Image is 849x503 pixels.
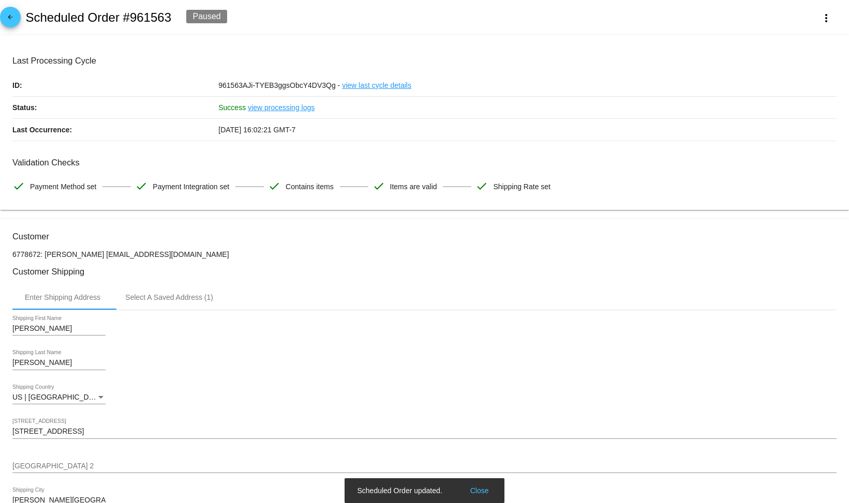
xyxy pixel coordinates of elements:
[12,74,218,96] p: ID:
[357,485,491,496] simple-snack-bar: Scheduled Order updated.
[12,462,837,470] input: Shipping Street 2
[475,180,488,192] mat-icon: check
[186,10,227,23] div: Paused
[4,13,17,26] mat-icon: arrow_back
[12,97,218,118] p: Status:
[12,325,106,333] input: Shipping First Name
[125,293,213,301] div: Select A Saved Address (1)
[342,74,411,96] a: view last cycle details
[373,180,385,192] mat-icon: check
[25,10,171,25] h2: Scheduled Order #961563
[12,158,837,167] h3: Validation Checks
[12,393,104,401] span: US | [GEOGRAPHIC_DATA]
[286,176,334,197] span: Contains items
[12,119,218,141] p: Last Occurrence:
[25,293,100,301] div: Enter Shipping Address
[153,176,229,197] span: Payment Integration set
[30,176,96,197] span: Payment Method set
[248,97,315,118] a: view processing logs
[820,12,832,24] mat-icon: more_vert
[12,180,25,192] mat-icon: check
[268,180,280,192] mat-icon: check
[467,485,492,496] button: Close
[12,428,837,436] input: Shipping Street 1
[218,103,246,112] span: Success
[390,176,437,197] span: Items are valid
[12,267,837,277] h3: Customer Shipping
[12,250,837,258] p: 6778672: [PERSON_NAME] [EMAIL_ADDRESS][DOMAIN_NAME]
[135,180,147,192] mat-icon: check
[218,126,295,134] span: [DATE] 16:02:21 GMT-7
[12,56,837,66] h3: Last Processing Cycle
[12,393,106,402] mat-select: Shipping Country
[12,232,837,241] h3: Customer
[493,176,550,197] span: Shipping Rate set
[218,81,340,89] span: 961563AJi-TYEB3ggsObcY4DV3Qg -
[12,359,106,367] input: Shipping Last Name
